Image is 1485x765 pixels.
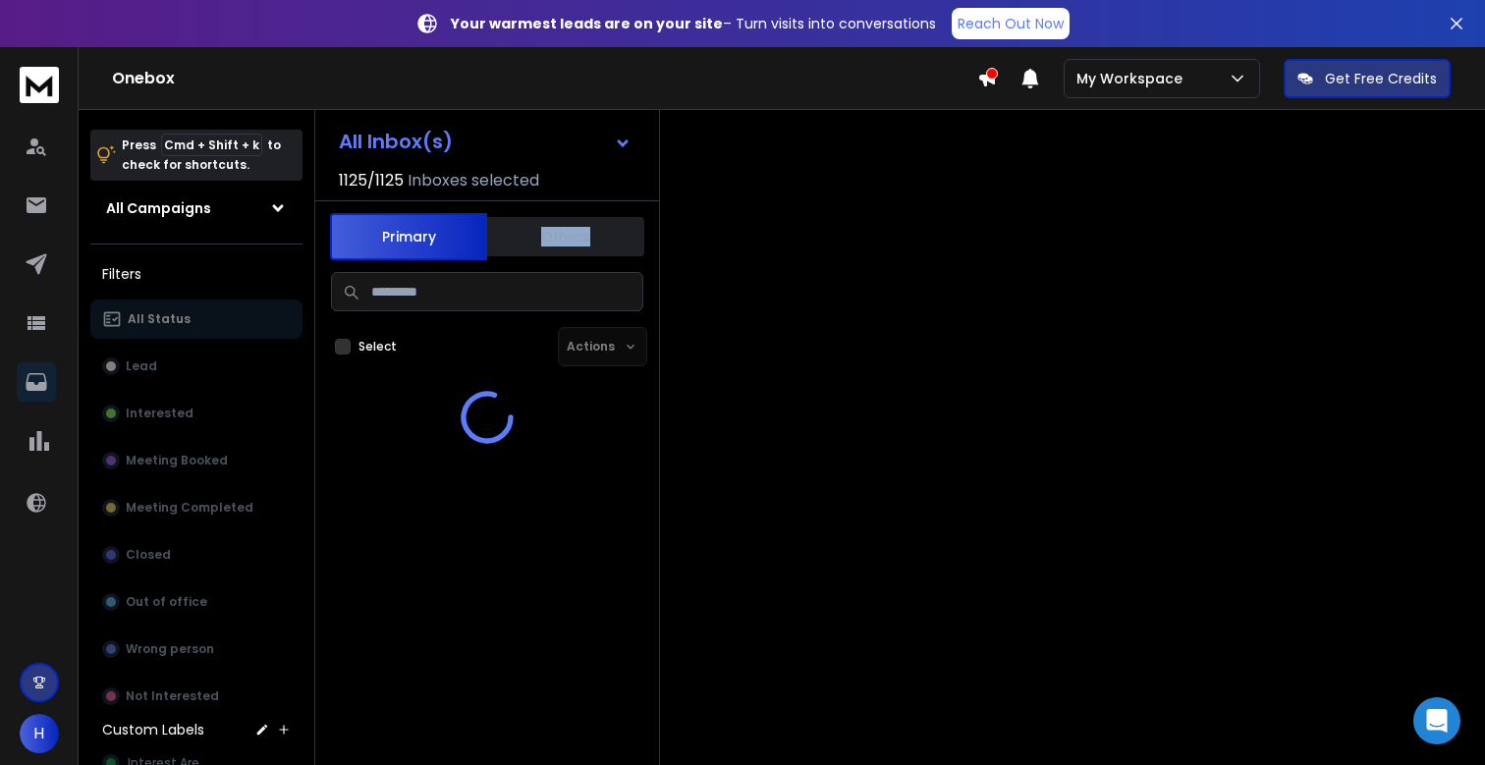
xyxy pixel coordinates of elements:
button: Primary [330,213,487,260]
strong: Your warmest leads are on your site [451,14,723,33]
button: All Campaigns [90,189,302,228]
a: Reach Out Now [952,8,1070,39]
p: Reach Out Now [958,14,1064,33]
h3: Filters [90,260,302,288]
button: H [20,714,59,753]
h1: All Inbox(s) [339,132,453,151]
button: Others [487,215,644,258]
p: – Turn visits into conversations [451,14,936,33]
span: 1125 / 1125 [339,169,404,192]
h1: All Campaigns [106,198,211,218]
h1: Onebox [112,67,977,90]
p: Press to check for shortcuts. [122,136,281,175]
p: Get Free Credits [1325,69,1437,88]
img: logo [20,67,59,103]
h3: Inboxes selected [408,169,539,192]
button: Get Free Credits [1284,59,1451,98]
p: My Workspace [1076,69,1190,88]
div: Open Intercom Messenger [1413,697,1460,744]
span: Cmd + Shift + k [161,134,262,156]
label: Select [358,339,397,355]
h3: Custom Labels [102,720,204,739]
button: All Inbox(s) [323,122,647,161]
